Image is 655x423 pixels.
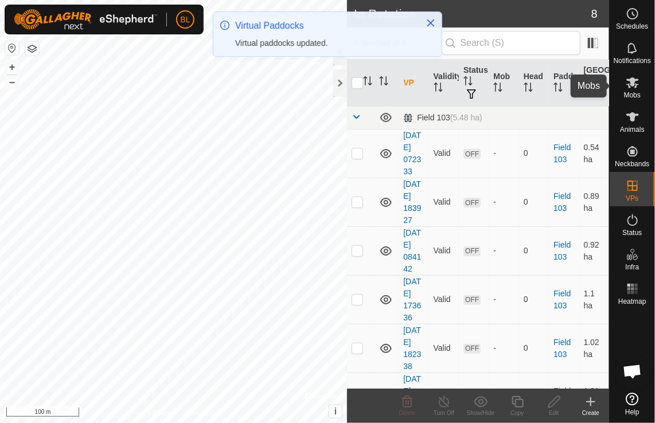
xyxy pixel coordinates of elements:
[5,75,19,89] button: –
[403,131,421,176] a: [DATE] 072333
[579,275,609,324] td: 1.1 ha
[442,31,580,55] input: Search (S)
[363,78,372,87] p-sorticon: Activate to sort
[579,324,609,373] td: 1.02 ha
[615,160,649,167] span: Neckbands
[626,195,638,202] span: VPs
[620,126,645,133] span: Animals
[14,9,157,30] img: Gallagher Logo
[624,92,641,99] span: Mobs
[614,57,651,64] span: Notifications
[128,408,171,418] a: Privacy Policy
[616,23,648,30] span: Schedules
[434,84,443,93] p-sorticon: Activate to sort
[493,196,514,208] div: -
[403,277,421,322] a: [DATE] 173636
[334,406,337,416] span: i
[25,42,39,56] button: Map Layers
[579,129,609,178] td: 0.54 ha
[579,226,609,275] td: 0.92 ha
[459,60,489,107] th: Status
[463,78,473,87] p-sorticon: Activate to sort
[429,178,459,226] td: Valid
[519,129,549,178] td: 0
[463,198,481,207] span: OFF
[185,408,219,418] a: Contact Us
[403,228,421,273] a: [DATE] 084142
[5,41,19,55] button: Reset Map
[354,7,591,21] h2: In Rotation
[399,60,428,107] th: VP
[399,410,416,416] span: Delete
[524,84,533,93] p-sorticon: Activate to sort
[553,289,571,310] a: Field 103
[499,409,536,417] div: Copy
[519,60,549,107] th: Head
[462,409,499,417] div: Show/Hide
[450,113,482,122] span: (5.48 ha)
[572,409,609,417] div: Create
[536,409,572,417] div: Edit
[553,191,571,213] a: Field 103
[553,386,571,408] a: Field 103
[403,179,421,225] a: [DATE] 183927
[519,373,549,421] td: 0
[549,60,579,107] th: Paddock
[610,388,655,420] a: Help
[403,113,482,123] div: Field 103
[429,226,459,275] td: Valid
[329,405,342,418] button: i
[519,324,549,373] td: 0
[519,275,549,324] td: 0
[493,293,514,305] div: -
[429,60,459,107] th: Validity
[235,19,414,33] div: Virtual Paddocks
[493,84,502,93] p-sorticon: Activate to sort
[618,298,646,305] span: Heatmap
[5,60,19,74] button: +
[615,354,650,389] div: Open chat
[553,338,571,359] a: Field 103
[463,246,481,256] span: OFF
[429,275,459,324] td: Valid
[519,178,549,226] td: 0
[429,324,459,373] td: Valid
[463,295,481,305] span: OFF
[622,229,642,236] span: Status
[423,15,439,31] button: Close
[403,374,421,420] a: [DATE] 190214
[235,37,414,49] div: Virtual paddocks updated.
[463,344,481,354] span: OFF
[553,84,563,93] p-sorticon: Activate to sort
[579,178,609,226] td: 0.89 ha
[379,78,388,87] p-sorticon: Activate to sort
[553,143,571,164] a: Field 103
[625,264,639,271] span: Infra
[519,226,549,275] td: 0
[426,409,462,417] div: Turn Off
[489,60,518,107] th: Mob
[553,240,571,261] a: Field 103
[403,326,421,371] a: [DATE] 182338
[584,90,593,99] p-sorticon: Activate to sort
[180,14,190,26] span: BL
[463,149,481,159] span: OFF
[579,60,609,107] th: [GEOGRAPHIC_DATA] Area
[429,373,459,421] td: Valid
[493,147,514,159] div: -
[493,245,514,257] div: -
[591,5,598,22] span: 8
[579,373,609,421] td: 1.01 ha
[625,409,640,416] span: Help
[429,129,459,178] td: Valid
[493,342,514,354] div: -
